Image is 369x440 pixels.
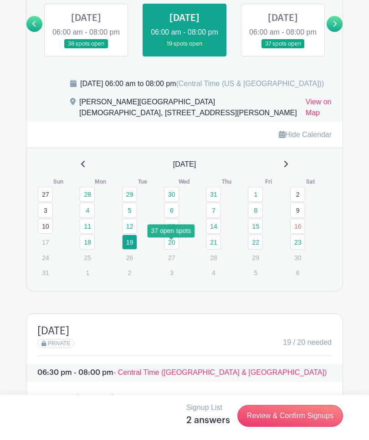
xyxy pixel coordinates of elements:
a: 16 [290,219,305,234]
p: 2 [122,266,137,280]
div: 37 open spots [148,224,195,237]
th: Sat [290,177,332,186]
p: 25 [80,251,95,265]
span: 19 / 20 needed [283,337,332,348]
span: PRIVATE [48,340,71,347]
a: 13 [164,219,179,234]
th: Thu [205,177,247,186]
a: 4 [80,203,95,218]
p: Signup List [186,402,230,413]
a: 12 [122,219,137,234]
h4: [DATE] [37,325,69,337]
a: 6 [164,203,179,218]
a: 5 [122,203,137,218]
p: 3 [164,266,179,280]
a: 19 [122,235,137,250]
a: 23 [290,235,305,250]
a: 7 [206,203,221,218]
a: 9 [290,203,305,218]
th: Mon [79,177,121,186]
th: Tue [122,177,164,186]
p: 5 [248,266,263,280]
a: Review & Confirm Signups [237,405,343,427]
p: 31 [38,266,53,280]
th: Wed [164,177,205,186]
a: 31 [206,187,221,202]
a: 8 [248,203,263,218]
a: 29 [122,187,137,202]
a: View on Map [306,97,332,122]
a: 15 [248,219,263,234]
span: (Central Time (US & [GEOGRAPHIC_DATA])) [176,80,324,87]
p: 1 [80,266,95,280]
a: 22 [248,235,263,250]
div: Sorting and Setup Volunteers [37,393,139,404]
a: 3 [38,203,53,218]
p: 17 [38,235,53,249]
a: 20 [164,235,179,250]
p: 06:30 pm - 08:00 pm [26,363,343,382]
th: Sun [37,177,79,186]
div: [PERSON_NAME][GEOGRAPHIC_DATA][DEMOGRAPHIC_DATA], [STREET_ADDRESS][PERSON_NAME] [79,97,298,122]
th: Fri [247,177,289,186]
p: 29 [248,251,263,265]
a: 11 [80,219,95,234]
a: 21 [206,235,221,250]
a: 14 [206,219,221,234]
span: [DATE] [173,159,196,170]
span: - Central Time ([GEOGRAPHIC_DATA] & [GEOGRAPHIC_DATA]) [113,368,327,376]
p: 4 [206,266,221,280]
a: 27 [38,187,53,202]
a: 10 [38,219,53,234]
p: 26 [122,251,137,265]
p: 6 [290,266,305,280]
p: 30 [290,251,305,265]
p: 27 [164,251,179,265]
h5: 2 answers [186,415,230,426]
div: [DATE] 06:00 am to 08:00 pm [80,78,324,89]
p: 28 [206,251,221,265]
a: 28 [80,187,95,202]
a: 2 [290,187,305,202]
a: 18 [80,235,95,250]
a: Hide Calendar [279,131,332,138]
a: 1 [248,187,263,202]
a: 30 [164,187,179,202]
p: 24 [38,251,53,265]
